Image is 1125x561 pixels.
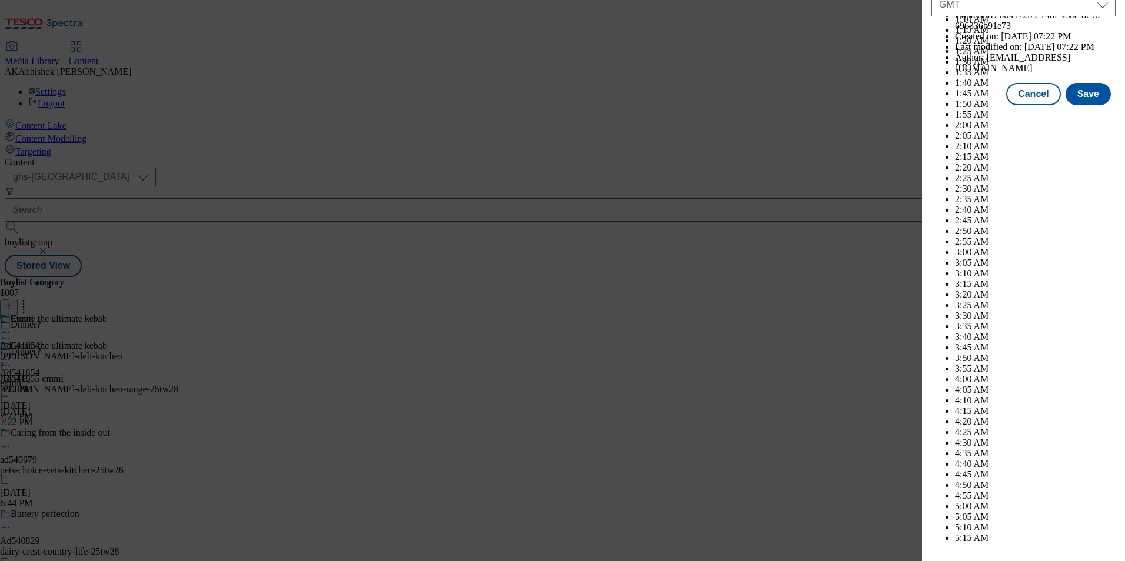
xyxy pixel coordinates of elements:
[955,205,1116,215] li: 2:40 AM
[955,236,1116,247] li: 2:55 AM
[955,406,1116,416] li: 4:15 AM
[955,173,1116,183] li: 2:25 AM
[955,321,1116,332] li: 3:35 AM
[1066,83,1111,105] button: Save
[955,25,1116,35] li: 1:15 AM
[955,363,1116,374] li: 3:55 AM
[955,46,1116,56] li: 1:25 AM
[955,258,1116,268] li: 3:05 AM
[955,522,1116,533] li: 5:10 AM
[955,183,1116,194] li: 2:30 AM
[955,385,1116,395] li: 4:05 AM
[955,78,1116,88] li: 1:40 AM
[955,438,1116,448] li: 4:30 AM
[955,448,1116,459] li: 4:35 AM
[955,141,1116,152] li: 2:10 AM
[955,120,1116,131] li: 2:00 AM
[1006,83,1060,105] button: Cancel
[955,88,1116,99] li: 1:45 AM
[955,56,1116,67] li: 1:30 AM
[955,374,1116,385] li: 4:00 AM
[955,289,1116,300] li: 3:20 AM
[955,247,1116,258] li: 3:00 AM
[955,480,1116,490] li: 4:50 AM
[955,300,1116,310] li: 3:25 AM
[955,395,1116,406] li: 4:10 AM
[955,226,1116,236] li: 2:50 AM
[955,332,1116,342] li: 3:40 AM
[955,310,1116,321] li: 3:30 AM
[955,459,1116,469] li: 4:40 AM
[955,14,1116,25] li: 1:10 AM
[955,533,1116,543] li: 5:15 AM
[955,342,1116,353] li: 3:45 AM
[955,152,1116,162] li: 2:15 AM
[955,194,1116,205] li: 2:35 AM
[955,501,1116,512] li: 5:00 AM
[955,543,1116,554] li: 5:20 AM
[955,353,1116,363] li: 3:50 AM
[955,215,1116,226] li: 2:45 AM
[955,162,1116,173] li: 2:20 AM
[955,109,1116,120] li: 1:55 AM
[955,427,1116,438] li: 4:25 AM
[955,416,1116,427] li: 4:20 AM
[955,99,1116,109] li: 1:50 AM
[955,268,1116,279] li: 3:10 AM
[955,279,1116,289] li: 3:15 AM
[955,35,1116,46] li: 1:20 AM
[955,469,1116,480] li: 4:45 AM
[955,512,1116,522] li: 5:05 AM
[955,67,1116,78] li: 1:35 AM
[955,490,1116,501] li: 4:55 AM
[955,131,1116,141] li: 2:05 AM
